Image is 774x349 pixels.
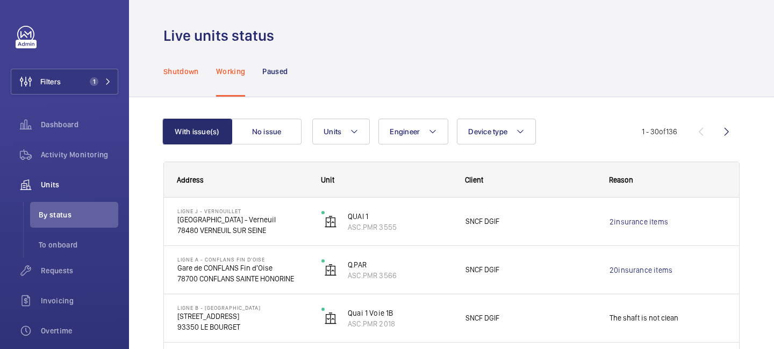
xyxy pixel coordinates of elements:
[41,149,118,160] span: Activity Monitoring
[177,263,307,273] p: Gare de CONFLANS Fin d'Oise
[610,265,726,275] a: 20insurance items
[39,209,118,220] span: By status
[39,239,118,250] span: To onboard
[457,119,536,144] button: Device type
[321,176,334,184] span: Unit
[465,176,483,184] span: Client
[177,214,307,225] p: [GEOGRAPHIC_DATA] - Verneuil
[90,77,98,86] span: 1
[659,127,666,136] span: of
[378,119,448,144] button: Engineer
[610,312,726,324] p: The shaft is not clean
[177,225,307,236] p: 78480 VERNEUIL SUR SEINE
[348,308,451,318] p: Quai 1 Voie 1B
[41,295,118,306] span: Invoicing
[177,176,204,184] span: Address
[163,66,199,77] p: Shutdown
[468,127,507,136] span: Device type
[465,215,596,228] span: SNCF DGIF
[162,119,232,144] button: With issue(s)
[348,211,451,222] p: QUAI 1
[40,76,61,87] span: Filters
[177,311,307,322] p: [STREET_ADDRESS]
[177,208,307,214] p: Ligne J - VERNOUILLET
[390,127,420,136] span: Engineer
[610,216,726,227] a: 2insurance items
[348,222,451,232] p: ASC.PMR 3555
[41,325,118,336] span: Overtime
[348,259,451,270] p: Q.PAR
[232,119,302,144] button: No issue
[41,119,118,130] span: Dashboard
[177,256,307,263] p: Ligne A - CONFLANS FIN D'OISE
[348,270,451,281] p: ASC.PMR 3566
[163,26,281,46] h1: Live units status
[177,273,307,284] p: 78700 CONFLANS SAINTE HONORINE
[41,179,118,190] span: Units
[312,119,370,144] button: Units
[262,66,288,77] p: Paused
[324,215,337,228] img: elevator.svg
[465,264,596,276] span: SNCF DGIF
[177,304,307,311] p: LIGNE B - [GEOGRAPHIC_DATA]
[324,312,337,325] img: elevator.svg
[324,264,337,277] img: elevator.svg
[609,176,633,184] span: Reason
[216,66,245,77] p: Working
[41,265,118,276] span: Requests
[465,312,596,324] span: SNCF DGIF
[348,318,451,329] p: ASC.PMR 2018
[642,128,677,135] span: 1 - 30 136
[324,127,341,136] span: Units
[11,69,118,94] button: Filters1
[177,322,307,332] p: 93350 LE BOURGET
